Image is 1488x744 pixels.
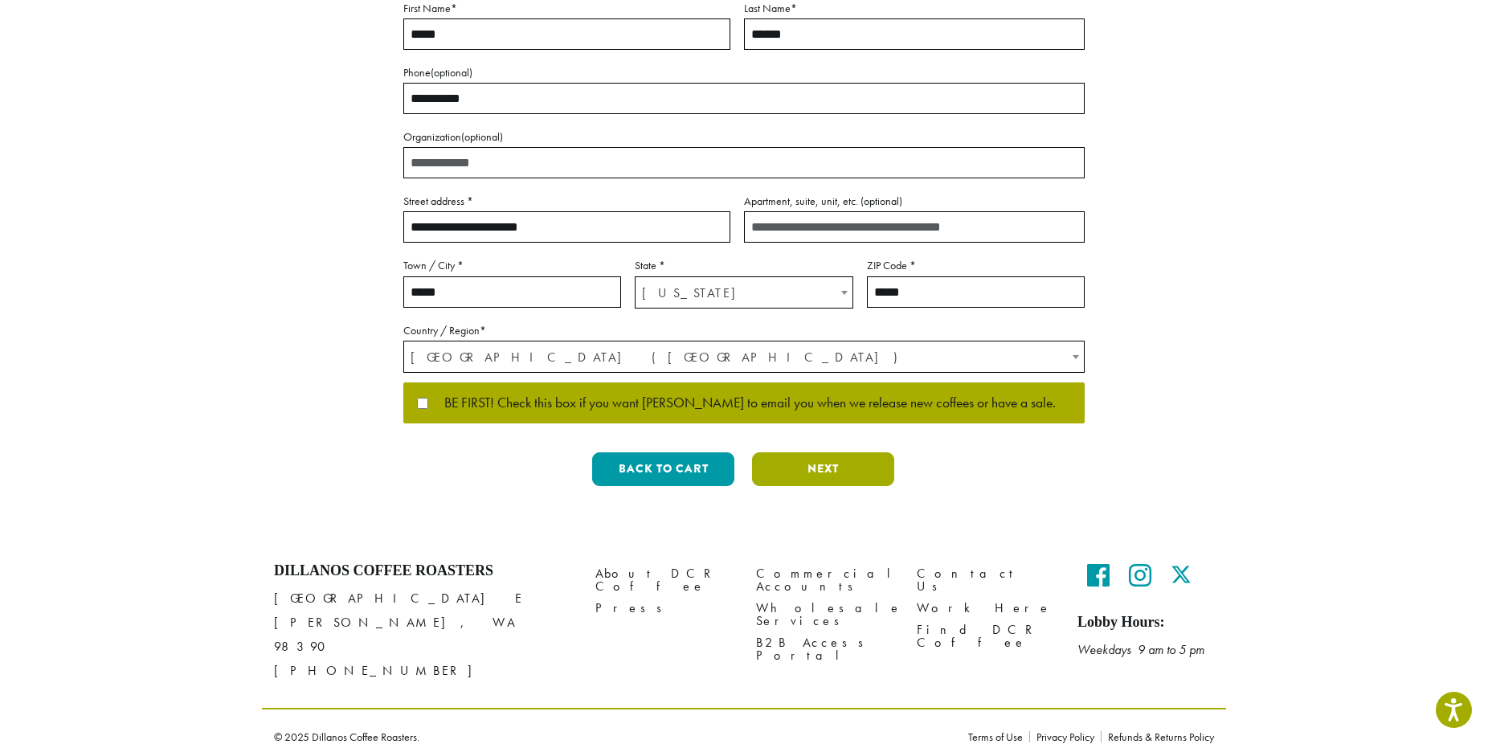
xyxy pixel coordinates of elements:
h4: Dillanos Coffee Roasters [274,562,571,580]
label: Organization [403,127,1085,147]
a: Refunds & Returns Policy [1101,731,1214,742]
span: United States (US) [404,341,1084,373]
a: About DCR Coffee [595,562,732,597]
span: (optional) [861,194,902,208]
span: State [635,276,852,309]
label: ZIP Code [867,255,1085,276]
span: (optional) [461,129,503,144]
p: [GEOGRAPHIC_DATA] E [PERSON_NAME], WA 98390 [PHONE_NUMBER] [274,587,571,683]
em: Weekdays 9 am to 5 pm [1077,641,1204,658]
a: Terms of Use [968,731,1029,742]
label: State [635,255,852,276]
span: Utah [636,277,852,309]
a: Wholesale Services [756,598,893,632]
label: Apartment, suite, unit, etc. [744,191,1085,211]
a: Privacy Policy [1029,731,1101,742]
span: BE FIRST! Check this box if you want [PERSON_NAME] to email you when we release new coffees or ha... [428,396,1056,411]
button: Back to cart [592,452,734,486]
a: Work Here [917,598,1053,619]
button: Next [752,452,894,486]
a: Find DCR Coffee [917,619,1053,654]
label: Street address [403,191,730,211]
a: Contact Us [917,562,1053,597]
a: B2B Access Portal [756,632,893,667]
a: Press [595,598,732,619]
a: Commercial Accounts [756,562,893,597]
p: © 2025 Dillanos Coffee Roasters. [274,731,944,742]
input: BE FIRST! Check this box if you want [PERSON_NAME] to email you when we release new coffees or ha... [417,398,428,409]
h5: Lobby Hours: [1077,614,1214,632]
label: Town / City [403,255,621,276]
span: Country / Region [403,341,1085,373]
span: (optional) [431,65,472,80]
